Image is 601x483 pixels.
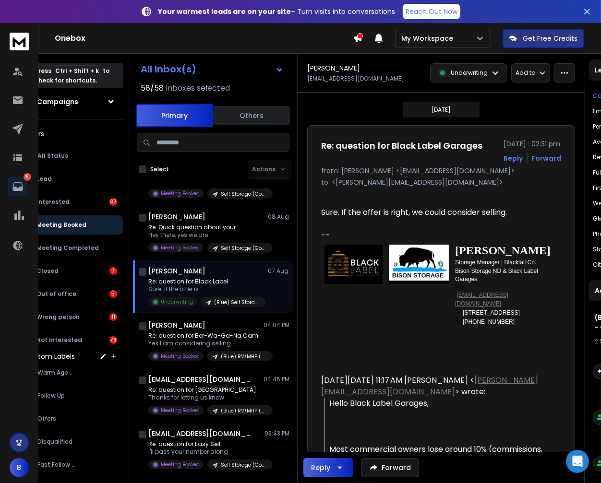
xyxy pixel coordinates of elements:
[148,394,264,401] p: Thanks for letting us know.
[19,432,123,451] button: Disqualified
[36,244,99,252] p: Meeting Completed
[268,213,289,221] p: 08 Aug
[19,238,123,258] button: Meeting Completed
[455,283,463,290] img: AD_4nXfLgjXtByC232n6WvXNZ0CbOUnJBNZTpgZ9qx8D0laQWYnFDl-pKxEmjBB5LlD4QR2je6QYZCkdfruMBxlI4eMlj88w0...
[455,268,540,283] span: Bison Storage ND & Black Label Garages
[141,82,164,94] span: 58 / 58
[19,92,123,111] button: All Campaigns
[214,299,260,306] p: (Blue) Self Storage (Google) - Campaign
[37,369,75,377] span: Warm Agent
[148,386,264,394] p: Re: question for [GEOGRAPHIC_DATA]
[161,244,200,251] p: Meeting Booked
[307,75,404,82] p: [EMAIL_ADDRESS][DOMAIN_NAME]
[37,152,68,160] p: All Status
[19,169,123,188] button: Lead
[401,34,457,43] p: My Workspace
[504,139,561,149] p: [DATE] : 02:31 pm
[109,267,117,275] div: 7
[36,175,52,183] p: Lead
[10,458,29,477] button: B
[148,224,264,231] p: Re: Quick question about your
[361,458,419,477] button: Forward
[36,221,86,229] p: Meeting Booked
[19,146,123,165] button: All Status
[24,173,31,181] p: 161
[303,458,353,477] button: Reply
[523,34,577,43] p: Get Free Credits
[148,375,254,384] h1: [EMAIL_ADDRESS][DOMAIN_NAME]
[432,106,451,114] p: [DATE]
[136,104,213,127] button: Primary
[311,463,330,472] div: Reply
[36,267,59,275] p: Closed
[264,321,289,329] p: 04:04 PM
[148,266,205,276] h1: [PERSON_NAME]
[455,244,551,257] span: [PERSON_NAME]
[264,430,289,437] p: 03:43 PM
[221,353,267,360] p: (Blue) RV/MHP (Google) - Campaign
[36,198,70,206] p: Interested
[148,448,264,456] p: I'll pass your number along
[19,455,123,474] button: Fast Follow Up
[321,375,553,398] div: [DATE][DATE] 11:17 AM [PERSON_NAME] < > wrote:
[161,353,200,360] p: Meeting Booked
[36,336,82,344] p: Not Interested
[19,192,123,212] button: Interested37
[221,190,267,198] p: Self Storage (Google) - Campaign
[133,59,291,79] button: All Inbox(s)
[148,278,264,285] p: Re: question for Black Label
[19,261,123,281] button: Closed7
[268,267,289,275] p: 07 Aug
[463,318,515,325] span: [PHONE_NUMBER]
[19,409,123,428] button: Offers
[148,212,205,222] h1: [PERSON_NAME]
[19,330,123,350] button: Not Interested76
[158,7,395,16] p: – Turn visits into conversations
[19,284,123,304] button: Out of office5
[36,313,80,321] p: Wrong person
[148,429,254,438] h1: [EMAIL_ADDRESS][DOMAIN_NAME]
[455,292,508,306] a: [EMAIL_ADDRESS][DOMAIN_NAME]
[54,65,100,76] span: Ctrl + Shift + k
[321,207,553,218] div: Sure. If the offer is right, we could consider selling.
[27,97,78,106] h1: All Campaigns
[37,415,56,423] span: Offers
[321,177,561,187] p: to: <[PERSON_NAME][EMAIL_ADDRESS][DOMAIN_NAME]>
[161,407,200,414] p: Meeting Booked
[221,245,267,252] p: Self Storage (Google) - Campaign
[451,69,488,77] p: Underwriting
[35,66,109,85] p: Press to check for shortcuts.
[37,438,72,446] span: Disqualified
[321,375,538,397] a: [PERSON_NAME][EMAIL_ADDRESS][DOMAIN_NAME]
[8,177,27,196] a: 161
[19,363,123,382] button: Warm Agent
[25,352,75,361] h3: Custom Labels
[166,82,230,94] h3: Inboxes selected
[148,332,264,340] p: Re: question for Ber-Wa-Ga-Na Campgrounds
[389,245,449,281] img: AD_4nXfiJ2cmAYDFNxXXnZl-H0KjnKHhO9QSNQ6BNXKI_HVLtlJ8UNpHzLU3MLSRJBNA3ZGhKH6A1ct37mnD9re_jsXI6aasC...
[516,69,535,77] p: Add to
[321,166,561,176] p: from: [PERSON_NAME] <[EMAIL_ADDRESS][DOMAIN_NAME]>
[566,450,589,473] div: Open Intercom Messenger
[321,139,482,153] h1: Re: question for Black Label Garages
[161,298,193,306] p: Underwriting
[455,307,463,315] img: AD_4nXep5V9jAnkEH0lABRKf9FSo66MCM2jb-ZkH_Qx-XHsQQeIHRRV7BnEfJsEBafF2COrntQQ2nwqEABDocZ2lICQx1jQVO...
[37,461,79,469] span: Fast Follow Up
[148,340,264,347] p: Yes I am considering selling.
[321,230,553,241] div: --
[109,336,117,344] div: 76
[36,290,76,298] p: Out of office
[148,285,264,293] p: Sure. If the offer is
[141,64,196,74] h1: All Inbox(s)
[455,316,463,324] img: AD_4nXd83bbey48Wpk766wXcH3_pCXwcUwd7_Rb8xTgVD324YIZYTW_a7A72kwi2f7SddxCoe7onndOxZNIHSBZpOdKQmXLsj...
[148,440,264,448] p: Re: question for Easy Self
[10,33,29,50] img: logo
[148,231,264,239] p: Hey there, yes we are
[264,376,289,383] p: 04:45 PM
[37,392,65,400] span: Follow Up
[19,215,123,235] button: Meeting Booked
[19,386,123,405] button: Follow Up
